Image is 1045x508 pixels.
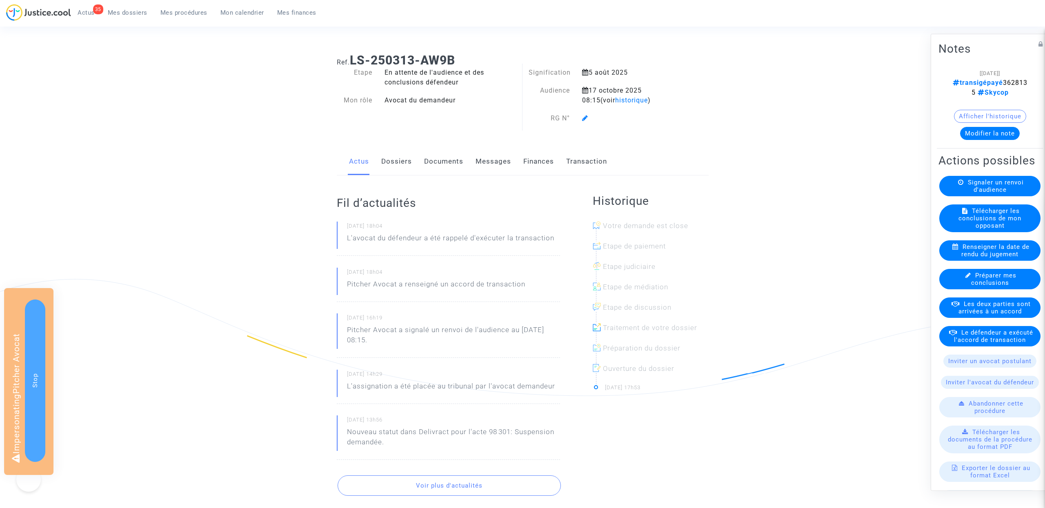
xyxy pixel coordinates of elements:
[953,78,1003,86] span: transigépayé
[600,96,651,104] span: (voir )
[953,78,1027,96] span: 3628135
[331,68,379,87] div: Etape
[968,178,1024,193] span: Signaler un renvoi d'audience
[347,370,560,381] small: [DATE] 14h29
[337,196,560,210] h2: Fil d’actualités
[971,271,1017,286] span: Préparer mes conclusions
[331,95,379,105] div: Mon rôle
[603,222,688,230] span: Votre demande est close
[958,300,1031,315] span: Les deux parties sont arrivées à un accord
[71,7,101,19] a: 35Actus
[347,416,560,427] small: [DATE] 13h56
[338,475,561,496] button: Voir plus d'actualités
[349,148,369,175] a: Actus
[424,148,463,175] a: Documents
[958,207,1021,229] span: Télécharger les conclusions de mon opposant
[277,9,316,16] span: Mes finances
[78,9,95,16] span: Actus
[948,428,1032,450] span: Télécharger les documents de la procédure au format PDF
[31,373,39,388] span: Stop
[962,464,1030,479] span: Exporter le dossier au format Excel
[381,148,412,175] a: Dossiers
[154,7,214,19] a: Mes procédures
[476,148,511,175] a: Messages
[347,268,560,279] small: [DATE] 18h04
[350,53,455,67] b: LS-250313-AW9B
[160,9,207,16] span: Mes procédures
[347,381,555,395] p: L'assignation a été placée au tribunal par l'avocat demandeur
[378,68,522,87] div: En attente de l'audience et des conclusions défendeur
[25,299,45,462] button: Stop
[6,4,71,21] img: jc-logo.svg
[220,9,264,16] span: Mon calendrier
[16,467,41,492] iframe: Help Scout Beacon - Open
[980,70,1000,76] span: [[DATE]]
[954,328,1033,343] span: Le défendeur a exécuté l'accord de transaction
[576,68,683,78] div: 5 août 2025
[347,427,560,451] p: Nouveau statut dans Delivract pour l'acte 98 301: Suspension demandée.
[271,7,323,19] a: Mes finances
[615,96,648,104] span: historique
[576,86,683,105] div: 17 octobre 2025 08:15
[946,378,1034,386] span: Inviter l'avocat du défendeur
[938,153,1041,167] h2: Actions possibles
[969,399,1023,414] span: Abandonner cette procédure
[347,279,525,293] p: Pitcher Avocat a renseigné un accord de transaction
[347,325,560,349] p: Pitcher Avocat a signalé un renvoi de l'audience au [DATE] 08:15.
[954,109,1026,122] button: Afficher l'historique
[337,58,350,66] span: Ref.
[522,113,576,123] div: RG N°
[378,95,522,105] div: Avocat du demandeur
[976,88,1009,96] span: Skycop
[214,7,271,19] a: Mon calendrier
[523,148,554,175] a: Finances
[948,357,1032,364] span: Inviter un avocat postulant
[938,41,1041,55] h2: Notes
[108,9,147,16] span: Mes dossiers
[347,233,554,247] p: L'avocat du défendeur a été rappelé d'exécuter la transaction
[101,7,154,19] a: Mes dossiers
[593,194,709,208] h2: Historique
[961,243,1029,257] span: Renseigner la date de rendu du jugement
[347,222,560,233] small: [DATE] 18h04
[93,4,103,14] div: 35
[4,288,53,475] div: Impersonating
[522,86,576,105] div: Audience
[347,314,560,325] small: [DATE] 16h19
[960,126,1020,140] button: Modifier la note
[522,68,576,78] div: Signification
[566,148,607,175] a: Transaction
